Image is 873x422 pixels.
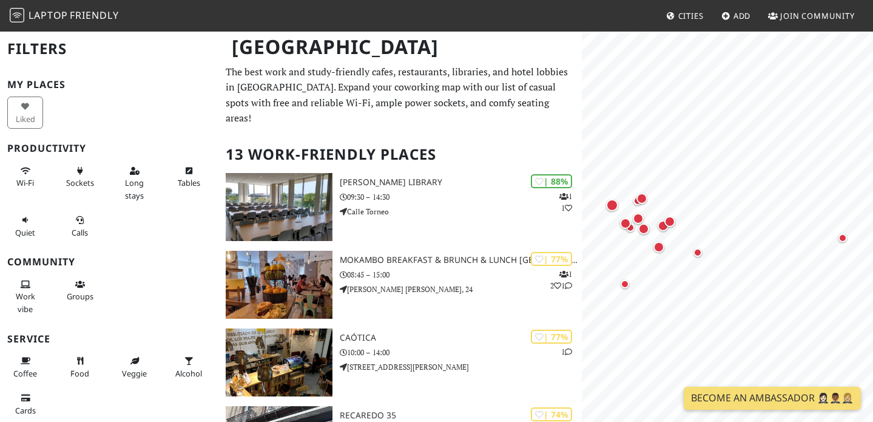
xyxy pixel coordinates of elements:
h2: Filters [7,30,211,67]
button: Groups [62,274,98,307]
span: Long stays [125,177,144,200]
span: Quiet [15,227,35,238]
a: Cities [661,5,709,27]
div: Map marker [630,194,645,208]
div: Map marker [662,214,678,230]
button: Coffee [7,351,43,383]
button: Calls [62,210,98,242]
button: Cards [7,388,43,420]
p: [PERSON_NAME] [PERSON_NAME], 24 [340,284,582,295]
h3: My Places [7,79,211,90]
div: | 74% [531,407,572,421]
button: Tables [171,161,207,193]
button: Veggie [116,351,152,383]
a: Felipe González Márquez Library | 88% 11 [PERSON_NAME] Library 09:30 – 14:30 Calle Torneo [218,173,582,241]
button: Sockets [62,161,98,193]
span: Alcohol [175,368,202,379]
p: Calle Torneo [340,206,582,217]
button: Alcohol [171,351,207,383]
span: Power sockets [66,177,94,188]
div: Map marker [618,277,632,291]
a: Join Community [763,5,860,27]
a: Mokambo Breakfast & Brunch & Lunch Sevilla | 77% 121 Mokambo Breakfast & Brunch & Lunch [GEOGRAPH... [218,251,582,319]
a: Caótica | 77% 1 Caótica 10:00 – 14:00 [STREET_ADDRESS][PERSON_NAME] [218,328,582,396]
div: Map marker [651,239,667,255]
p: 1 [561,346,572,358]
p: 09:30 – 14:30 [340,191,582,203]
img: LaptopFriendly [10,8,24,22]
button: Food [62,351,98,383]
img: Mokambo Breakfast & Brunch & Lunch Sevilla [226,251,332,319]
button: Wi-Fi [7,161,43,193]
h3: Community [7,256,211,268]
div: | 77% [531,252,572,266]
button: Long stays [116,161,152,205]
img: Felipe González Márquez Library [226,173,332,241]
span: Food [70,368,89,379]
span: People working [16,291,35,314]
p: 10:00 – 14:00 [340,347,582,358]
div: Map marker [623,220,638,235]
div: Map marker [636,221,652,237]
span: Add [733,10,751,21]
h3: Service [7,333,211,345]
span: Credit cards [15,405,36,416]
span: Work-friendly tables [178,177,200,188]
span: Veggie [122,368,147,379]
span: Stable Wi-Fi [16,177,34,188]
h2: 13 Work-Friendly Places [226,136,575,173]
h3: Productivity [7,143,211,154]
span: Friendly [70,9,118,22]
p: 1 1 [559,191,572,214]
a: LaptopFriendly LaptopFriendly [10,5,119,27]
span: Join Community [780,10,855,21]
div: Map marker [655,218,671,234]
div: | 88% [531,174,572,188]
span: Laptop [29,9,68,22]
span: Video/audio calls [72,227,88,238]
button: Quiet [7,210,43,242]
span: Group tables [67,291,93,302]
div: Map marker [835,231,850,245]
button: Work vibe [7,274,43,319]
h3: Caótica [340,333,582,343]
img: Caótica [226,328,332,396]
h1: [GEOGRAPHIC_DATA] [222,30,580,64]
h3: [PERSON_NAME] Library [340,177,582,188]
div: Map marker [618,216,633,231]
span: Cities [678,10,704,21]
p: 1 2 1 [550,268,572,291]
h3: Mokambo Breakfast & Brunch & Lunch [GEOGRAPHIC_DATA] [340,255,582,265]
a: Become an Ambassador 🤵🏻‍♀️🤵🏾‍♂️🤵🏼‍♀️ [684,387,861,410]
div: Map marker [604,197,621,214]
h3: Recaredo 35 [340,410,582,421]
span: Coffee [13,368,37,379]
div: Map marker [690,245,705,260]
div: Map marker [634,191,650,206]
div: | 77% [531,330,572,344]
a: Add [716,5,756,27]
div: Map marker [630,211,646,226]
p: The best work and study-friendly cafes, restaurants, libraries, and hotel lobbies in [GEOGRAPHIC_... [226,64,575,126]
p: [STREET_ADDRESS][PERSON_NAME] [340,361,582,373]
p: 08:45 – 15:00 [340,269,582,281]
